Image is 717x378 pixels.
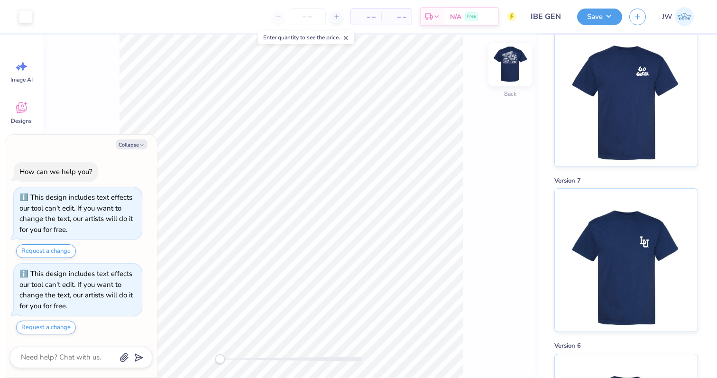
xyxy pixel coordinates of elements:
img: Back [491,46,529,83]
button: Save [577,9,622,25]
span: N/A [450,12,461,22]
div: How can we help you? [19,167,92,176]
span: – – [387,12,406,22]
div: Accessibility label [215,354,225,364]
button: Request a change [16,244,76,258]
span: Image AI [10,76,33,83]
input: Untitled Design [524,7,570,26]
div: This design includes text effects our tool can't edit. If you want to change the text, our artist... [19,193,133,234]
input: – – [289,8,326,25]
img: Version 7 [567,189,685,332]
img: Jane White [675,7,694,26]
img: Version 9 [567,24,685,166]
div: This design includes text effects our tool can't edit. If you want to change the text, our artist... [19,269,133,311]
span: JW [662,11,672,22]
span: Free [467,13,476,20]
span: Designs [11,117,32,125]
a: JW [658,7,698,26]
div: Enter quantity to see the price. [258,31,354,44]
span: – – [357,12,376,22]
div: Back [504,90,516,98]
div: Version 6 [554,341,698,351]
button: Request a change [16,321,76,334]
button: Collapse [116,139,147,149]
div: Version 7 [554,176,698,186]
